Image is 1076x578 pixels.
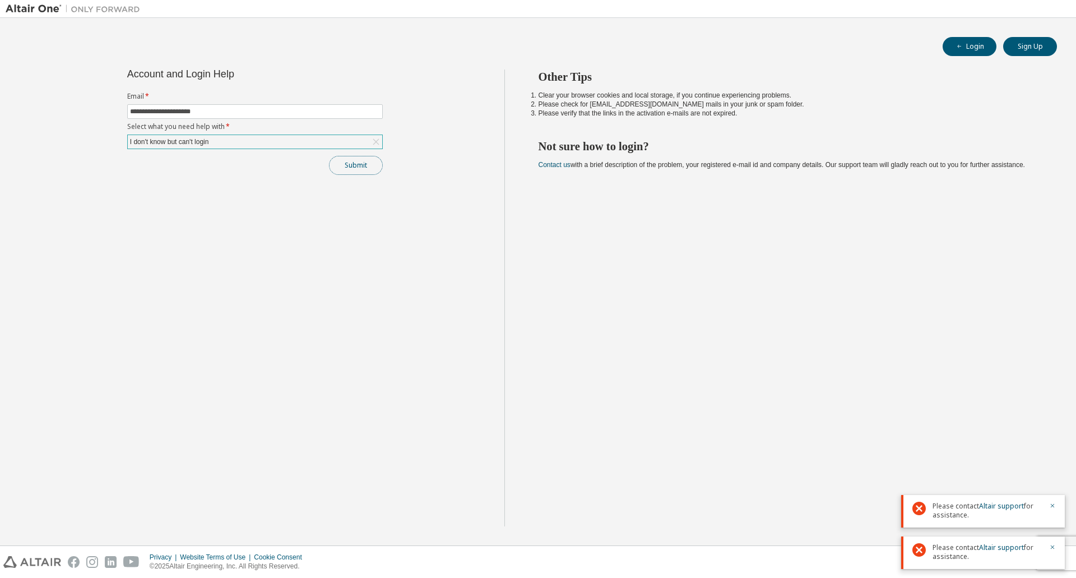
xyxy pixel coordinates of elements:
[539,139,1037,154] h2: Not sure how to login?
[150,562,309,571] p: © 2025 Altair Engineering, Inc. All Rights Reserved.
[128,136,211,148] div: I don't know but can't login
[979,543,1024,552] a: Altair support
[123,556,140,568] img: youtube.svg
[150,553,180,562] div: Privacy
[180,553,254,562] div: Website Terms of Use
[3,556,61,568] img: altair_logo.svg
[329,156,383,175] button: Submit
[943,37,996,56] button: Login
[539,100,1037,109] li: Please check for [EMAIL_ADDRESS][DOMAIN_NAME] mails in your junk or spam folder.
[127,92,383,101] label: Email
[539,161,571,169] a: Contact us
[1003,37,1057,56] button: Sign Up
[68,556,80,568] img: facebook.svg
[933,543,1042,561] span: Please contact for assistance.
[254,553,308,562] div: Cookie Consent
[86,556,98,568] img: instagram.svg
[127,70,332,78] div: Account and Login Help
[539,70,1037,84] h2: Other Tips
[6,3,146,15] img: Altair One
[127,122,383,131] label: Select what you need help with
[979,501,1024,511] a: Altair support
[105,556,117,568] img: linkedin.svg
[933,502,1042,520] span: Please contact for assistance.
[539,91,1037,100] li: Clear your browser cookies and local storage, if you continue experiencing problems.
[539,161,1025,169] span: with a brief description of the problem, your registered e-mail id and company details. Our suppo...
[539,109,1037,118] li: Please verify that the links in the activation e-mails are not expired.
[128,135,382,149] div: I don't know but can't login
